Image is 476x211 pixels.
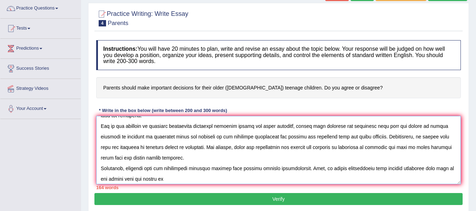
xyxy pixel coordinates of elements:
a: Your Account [0,99,81,117]
small: Parents [108,20,129,26]
h4: Parents should make important decisions for their older ([DEMOGRAPHIC_DATA]) teenage children. Do... [96,77,461,99]
h2: Practice Writing: Write Essay [96,9,188,26]
a: Success Stories [0,59,81,76]
button: Verify [94,193,463,205]
a: Strategy Videos [0,79,81,97]
span: 4 [99,20,106,26]
b: Instructions: [103,46,137,52]
h4: You will have 20 minutes to plan, write and revise an essay about the topic below. Your response ... [96,40,461,70]
a: Predictions [0,39,81,56]
a: Tests [0,19,81,36]
div: 164 words [96,184,461,191]
div: * Write in the box below (write between 200 and 300 words) [96,107,230,114]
